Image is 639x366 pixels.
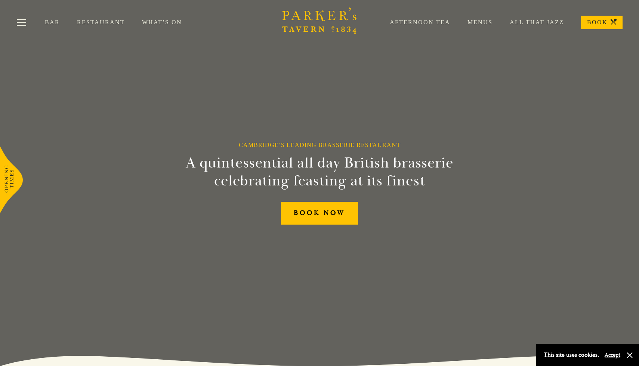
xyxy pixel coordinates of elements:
button: Accept [605,351,620,359]
h2: A quintessential all day British brasserie celebrating feasting at its finest [149,154,490,190]
p: This site uses cookies. [544,350,599,360]
a: BOOK NOW [281,202,358,225]
h1: Cambridge’s Leading Brasserie Restaurant [239,141,401,148]
button: Close and accept [626,351,633,359]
